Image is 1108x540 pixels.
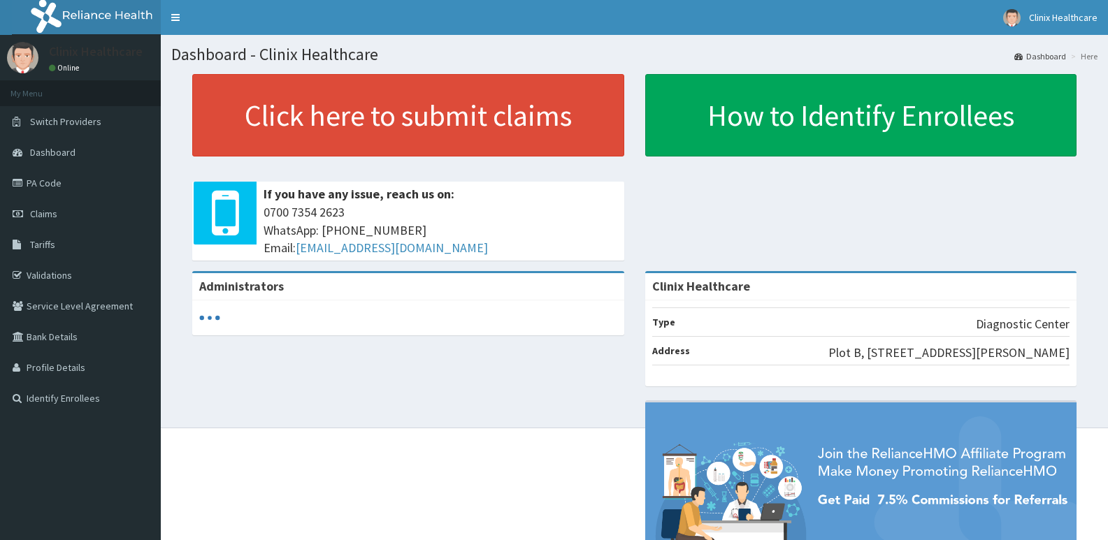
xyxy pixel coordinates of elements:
[30,146,75,159] span: Dashboard
[49,63,82,73] a: Online
[1029,11,1098,24] span: Clinix Healthcare
[976,315,1070,333] p: Diagnostic Center
[296,240,488,256] a: [EMAIL_ADDRESS][DOMAIN_NAME]
[199,278,284,294] b: Administrators
[30,207,57,220] span: Claims
[652,278,750,294] strong: Clinix Healthcare
[1003,9,1021,27] img: User Image
[652,344,690,357] b: Address
[1014,50,1066,62] a: Dashboard
[264,186,454,202] b: If you have any issue, reach us on:
[49,45,143,58] p: Clinix Healthcare
[7,42,38,73] img: User Image
[645,74,1077,156] a: How to Identify Enrollees
[828,344,1070,362] p: Plot B, [STREET_ADDRESS][PERSON_NAME]
[264,203,617,257] span: 0700 7354 2623 WhatsApp: [PHONE_NUMBER] Email:
[171,45,1098,64] h1: Dashboard - Clinix Healthcare
[199,307,220,328] svg: audio-loading
[1067,50,1098,62] li: Here
[652,316,675,328] b: Type
[30,115,101,128] span: Switch Providers
[192,74,624,156] a: Click here to submit claims
[30,238,55,251] span: Tariffs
